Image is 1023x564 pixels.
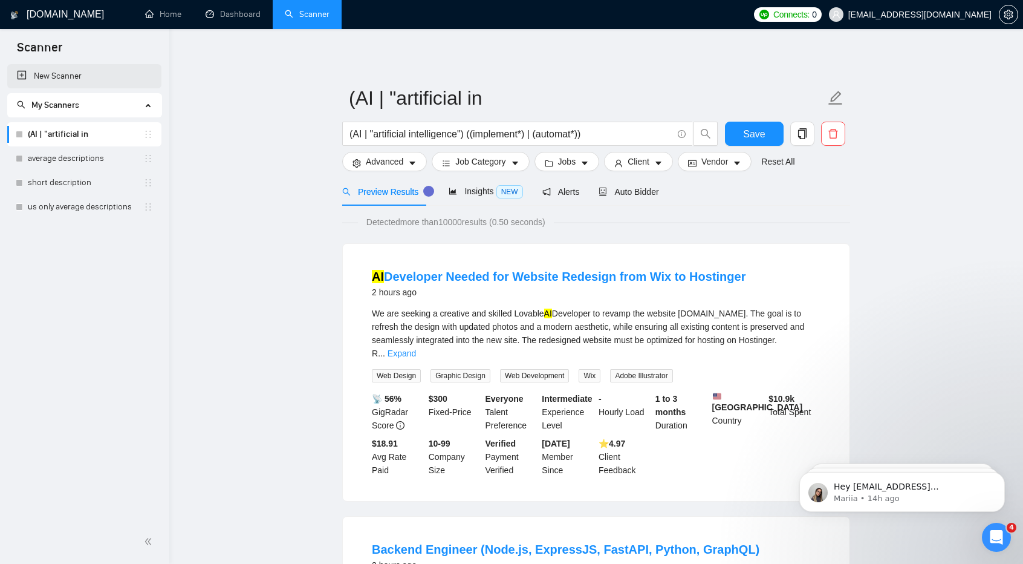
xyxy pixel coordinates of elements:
span: search [342,188,351,196]
div: Payment Verified [483,437,540,477]
div: GigRadar Score [369,392,426,432]
div: Avg Rate Paid [369,437,426,477]
span: Detected more than 10000 results (0.50 seconds) [358,215,554,229]
b: $ 300 [429,394,447,404]
span: 0 [812,8,817,21]
span: search [694,128,717,139]
span: notification [542,188,551,196]
b: 1 to 3 months [655,394,686,417]
b: 10-99 [429,439,450,448]
span: ... [378,349,385,358]
span: holder [143,130,153,139]
div: Total Spent [766,392,823,432]
span: Scanner [7,39,72,64]
span: double-left [144,536,156,548]
div: Member Since [539,437,596,477]
span: 4 [1007,523,1016,533]
a: New Scanner [17,64,152,88]
img: upwork-logo.png [759,10,769,19]
span: search [17,100,25,109]
span: area-chart [449,187,457,195]
img: 🇺🇸 [713,392,721,401]
span: Client [628,155,649,168]
a: homeHome [145,9,181,19]
a: AIDeveloper Needed for Website Redesign from Wix to Hostinger [372,270,745,283]
a: searchScanner [285,9,330,19]
div: Country [710,392,767,432]
div: Talent Preference [483,392,540,432]
li: short description [7,171,161,195]
li: (AI | "artificial in [7,122,161,146]
span: robot [599,188,607,196]
button: setting [999,5,1018,24]
button: Save [725,122,784,146]
input: Scanner name... [349,83,825,113]
b: Intermediate [542,394,592,404]
span: user [832,10,840,19]
span: info-circle [678,130,686,138]
a: Reset All [761,155,794,168]
div: Tooltip anchor [423,186,434,197]
button: copy [790,122,814,146]
li: average descriptions [7,146,161,171]
li: New Scanner [7,64,161,88]
span: Jobs [558,155,576,168]
button: userClientcaret-down [604,152,673,171]
b: ⭐️ 4.97 [599,439,625,448]
span: info-circle [396,421,404,430]
span: Advanced [366,155,403,168]
div: Fixed-Price [426,392,483,432]
span: Job Category [455,155,505,168]
span: caret-down [580,159,589,168]
a: average descriptions [28,146,143,171]
a: Backend Engineer (Node.js, ExpressJS, FastAPI, Python, GraphQL) [372,543,759,556]
span: Alerts [542,187,580,197]
div: We are seeking a creative and skilled Lovable Developer to revamp the website [DOMAIN_NAME]. The ... [372,307,820,360]
span: Insights [449,186,522,196]
span: setting [999,10,1018,19]
button: search [693,122,718,146]
div: Duration [653,392,710,432]
span: My Scanners [31,100,79,110]
span: user [614,159,623,168]
span: caret-down [408,159,417,168]
a: dashboardDashboard [206,9,261,19]
span: NEW [496,185,523,198]
mark: AI [372,270,384,283]
b: Everyone [486,394,524,404]
span: holder [143,202,153,212]
span: holder [143,154,153,163]
img: logo [10,5,19,25]
span: Connects: [773,8,810,21]
span: Wix [579,369,600,382]
a: short description [28,171,143,195]
b: Verified [486,439,516,448]
span: setting [352,159,361,168]
span: Adobe Illustrator [610,369,672,382]
b: $18.91 [372,439,398,448]
span: Web Development [500,369,570,382]
span: edit [828,90,843,106]
a: Expand [388,349,416,358]
button: idcardVendorcaret-down [678,152,752,171]
input: Search Freelance Jobs... [349,126,672,142]
span: caret-down [654,159,663,168]
iframe: Intercom notifications message [781,447,1023,531]
span: Preview Results [342,187,429,197]
mark: AI [544,309,552,318]
span: bars [442,159,450,168]
iframe: Intercom live chat [982,523,1011,552]
span: Save [743,126,765,142]
span: copy [791,128,814,139]
span: folder [545,159,553,168]
button: barsJob Categorycaret-down [432,152,529,171]
span: delete [822,128,845,139]
span: caret-down [511,159,519,168]
a: (AI | "artificial in [28,122,143,146]
span: caret-down [733,159,741,168]
li: us only average descriptions [7,195,161,219]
